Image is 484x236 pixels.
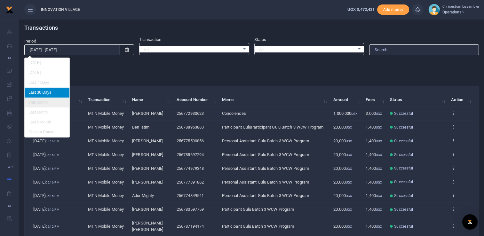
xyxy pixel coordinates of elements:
[366,125,382,130] span: 1,400
[442,9,479,15] span: Operations
[346,225,352,228] small: UGX
[132,193,154,198] span: Adur Mighty
[333,180,352,185] span: 20,000
[84,93,129,107] th: Transaction: activate to sort column ascending
[88,152,124,157] span: MTN Mobile Money
[462,214,478,230] div: Open Intercom Messenger
[6,6,13,14] img: logo-small
[428,4,440,15] img: profile-user
[132,166,163,171] span: [PERSON_NAME]
[132,152,163,157] span: [PERSON_NAME]
[33,193,59,198] span: [DATE]
[177,152,204,157] span: 256788697294
[177,193,204,198] span: 256774849541
[366,152,382,157] span: 1,400
[377,4,409,15] li: Toup your wallet
[330,93,362,107] th: Amount: activate to sort column ascending
[88,138,124,143] span: MTN Mobile Money
[24,24,479,31] h4: Transactions
[132,180,163,185] span: [PERSON_NAME]
[177,138,204,143] span: 256775590856
[24,44,120,55] input: select period
[366,193,382,198] span: 1,400
[24,38,36,44] label: Period
[376,153,382,157] small: UGX
[394,138,413,144] span: Successful
[376,139,382,143] small: UGX
[376,208,382,211] small: UGX
[132,125,149,130] span: Ben latim
[129,93,173,107] th: Name: activate to sort column ascending
[33,152,59,157] span: [DATE]
[376,181,382,184] small: UGX
[394,193,413,199] span: Successful
[177,111,204,116] span: 256772930623
[45,181,60,184] small: 05:16 PM
[345,6,377,13] li: Wallet ballance
[5,201,14,211] li: M
[25,117,69,127] li: Last 6 Month
[45,194,60,198] small: 05:16 PM
[177,180,204,185] span: 256777891862
[386,93,448,107] th: Status: activate to sort column ascending
[177,125,204,130] span: 256788953863
[394,179,413,185] span: Successful
[177,207,204,212] span: 256780597759
[428,4,479,15] a: profile-user Chrisestom Lusambya Operations
[88,111,124,116] span: MTN Mobile Money
[25,58,69,68] li: [DATE]
[222,166,309,171] span: Personal Assistant Gulu Batch 3 WCW Program
[33,166,59,171] span: [DATE]
[88,193,124,198] span: MTN Mobile Money
[45,225,60,228] small: 05:12 PM
[394,165,413,171] span: Successful
[333,111,357,116] span: 1,000,000
[222,193,309,198] span: Personal Assistant Gulu Batch 3 WCW Program
[394,111,413,116] span: Successful
[376,225,382,228] small: UGX
[346,139,352,143] small: UGX
[222,152,309,157] span: Personal Assistant Gulu Batch 3 WCW Program
[346,126,352,129] small: UGX
[88,180,124,185] span: MTN Mobile Money
[33,180,59,185] span: [DATE]
[351,112,357,115] small: UGX
[88,166,124,171] span: MTN Mobile Money
[376,194,382,198] small: UGX
[132,111,163,116] span: [PERSON_NAME]
[369,44,479,55] input: Search
[45,167,60,170] small: 05:16 PM
[45,153,60,157] small: 05:16 PM
[333,152,352,157] span: 20,000
[254,36,266,43] label: Status
[376,112,382,115] small: UGX
[177,224,204,229] span: 256787194174
[222,138,309,143] span: Personal Assistant Gulu Batch 3 WCW Program
[132,221,163,232] span: [PERSON_NAME] [PERSON_NAME]
[376,126,382,129] small: UGX
[218,93,330,107] th: Memo: activate to sort column ascending
[346,153,352,157] small: UGX
[333,207,352,212] span: 20,000
[222,180,309,185] span: Personal Assistant Gulu Batch 3 WCW Program
[366,166,382,171] span: 1,400
[394,224,413,229] span: Successful
[25,78,69,88] li: Last 7 Days
[346,208,352,211] small: UGX
[394,124,413,130] span: Successful
[88,125,124,130] span: MTN Mobile Money
[88,224,124,229] span: MTN Mobile Money
[222,125,323,130] span: Participant GuluParticipant Gulu Batch 3 WCW Program
[25,98,69,107] li: This Month
[394,207,413,212] span: Successful
[5,53,14,63] li: M
[333,193,352,198] span: 20,000
[347,7,375,12] span: UGX 3,472,431
[362,93,386,107] th: Fees: activate to sort column ascending
[6,7,13,12] a: logo-small logo-large logo-large
[366,224,382,229] span: 1,400
[366,180,382,185] span: 1,400
[33,207,59,212] span: [DATE]
[333,224,352,229] span: 20,000
[376,167,382,170] small: UGX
